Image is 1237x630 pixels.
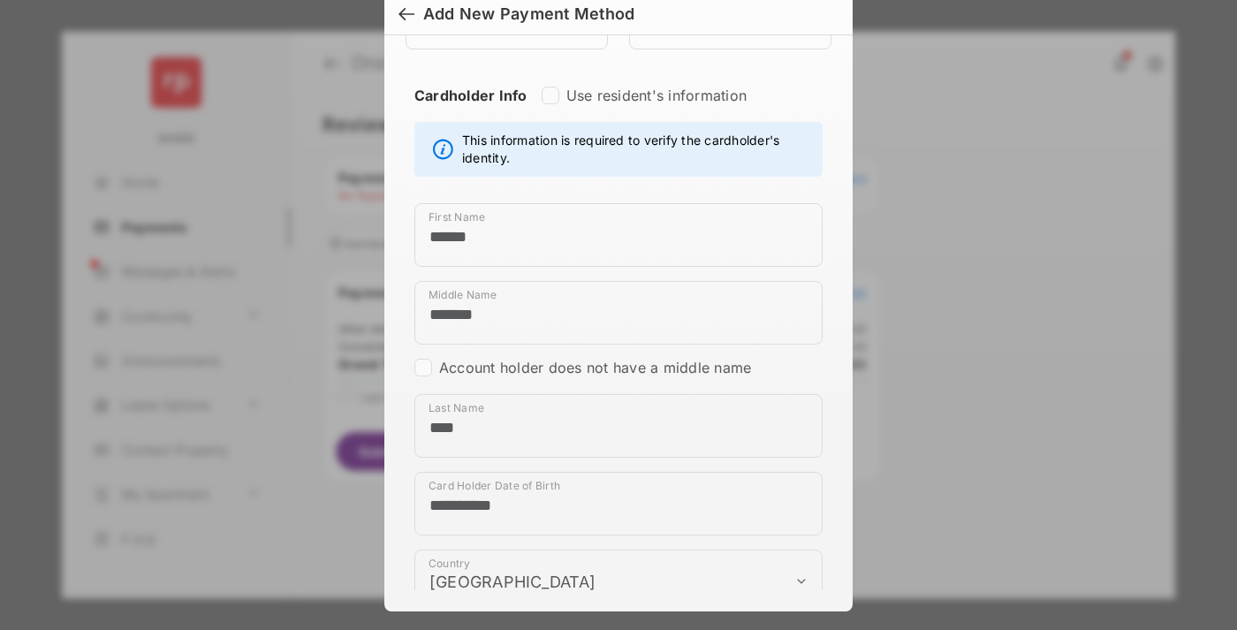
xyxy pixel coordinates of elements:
[423,4,634,24] div: Add New Payment Method
[566,87,747,104] label: Use resident's information
[414,87,527,136] strong: Cardholder Info
[414,550,823,613] div: payment_method_screening[postal_addresses][country]
[439,359,751,376] label: Account holder does not have a middle name
[462,132,813,167] span: This information is required to verify the cardholder's identity.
